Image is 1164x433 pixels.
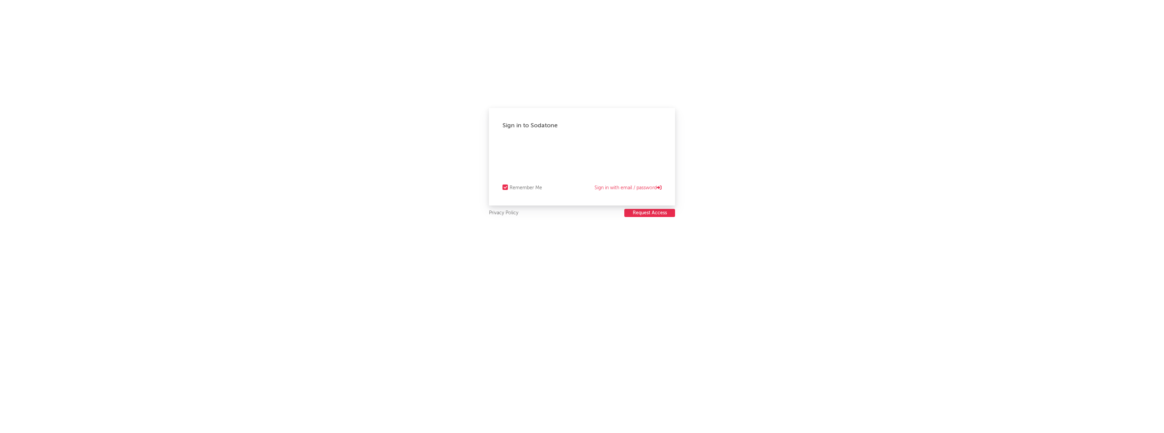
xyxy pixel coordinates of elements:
[489,209,518,217] a: Privacy Policy
[510,184,542,192] div: Remember Me
[595,184,662,192] a: Sign in with email / password
[624,209,675,217] button: Request Access
[502,122,662,130] div: Sign in to Sodatone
